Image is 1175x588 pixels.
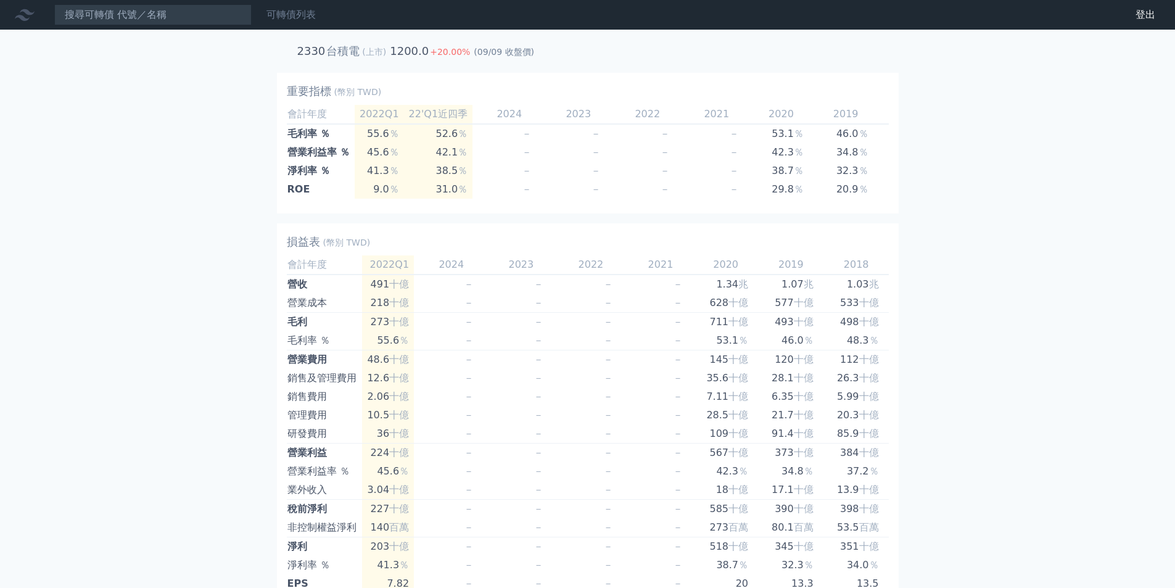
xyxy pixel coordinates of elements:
td: 會計年度 [287,105,355,124]
td: 2.06 [362,387,414,406]
span: ％ [399,559,409,571]
span: － [464,559,474,571]
span: － [603,447,613,458]
span: ％ [859,165,868,176]
span: － [603,540,613,552]
a: 登出 [1126,5,1165,25]
td: 41.3 [355,162,404,180]
td: 224 [362,444,414,463]
span: － [522,183,532,195]
td: 273 [693,518,758,537]
span: － [673,391,683,402]
td: 42.1 [404,143,473,162]
span: ％ [389,165,399,176]
span: － [673,540,683,552]
span: － [464,297,474,308]
td: 2024 [472,105,542,124]
span: 百萬 [389,521,409,533]
span: － [464,334,474,346]
td: 37.2 [823,462,889,481]
span: － [660,165,670,176]
span: － [603,334,613,346]
td: 20.9 [814,180,878,199]
span: 十億 [728,484,748,495]
span: － [464,391,474,402]
span: － [464,484,474,495]
td: 91.4 [758,424,823,444]
td: 218 [362,294,414,313]
span: 十億 [859,503,879,515]
span: 十億 [859,409,879,421]
td: 45.6 [362,462,414,481]
span: － [673,297,683,308]
span: (幣別 TWD) [334,86,382,98]
td: 營業費用 [287,350,362,370]
td: 17.1 [758,481,823,500]
span: － [673,334,683,346]
span: ％ [794,183,804,195]
span: ％ [458,146,468,158]
span: ％ [859,183,868,195]
span: ％ [794,146,804,158]
span: － [603,521,613,533]
h2: 台積電 [326,44,360,57]
span: － [464,540,474,552]
td: 28.1 [758,369,823,387]
td: 53.1 [693,331,758,350]
span: 十億 [389,278,409,290]
td: 46.0 [758,331,823,350]
td: 2018 [823,255,889,275]
span: 兆 [869,278,879,290]
span: － [660,128,670,139]
td: 20.3 [823,406,889,424]
span: 2022Q1 [360,108,399,120]
span: 十億 [859,372,879,384]
span: － [534,278,543,290]
span: ％ [458,183,468,195]
td: 28.5 [693,406,758,424]
td: 12.6 [362,369,414,387]
span: 22'Q1近四季 [409,108,468,120]
span: － [603,297,613,308]
span: － [522,165,532,176]
td: 120 [758,350,823,370]
td: 48.6 [362,350,414,370]
span: － [534,428,543,439]
span: 兆 [738,278,748,290]
td: 585 [693,500,758,519]
td: 1.03 [823,275,889,294]
span: ％ [859,146,868,158]
span: － [522,128,532,139]
span: － [534,372,543,384]
span: － [591,165,601,176]
td: 32.3 [758,556,823,574]
span: － [591,128,601,139]
span: ％ [794,165,804,176]
td: 營業利益 [287,444,362,463]
td: 53.5 [823,518,889,537]
td: 373 [758,444,823,463]
span: 十億 [389,409,409,421]
td: 21.9 [878,180,943,199]
td: 2024 [414,255,484,275]
td: 6.35 [758,387,823,406]
span: 十億 [794,372,814,384]
span: － [603,354,613,365]
span: ％ [389,183,399,195]
span: － [603,559,613,571]
span: 十億 [794,503,814,515]
span: － [603,278,613,290]
td: 112 [823,350,889,370]
td: 46.0 [814,124,878,143]
span: － [522,146,532,158]
span: 十億 [728,503,748,515]
span: － [673,354,683,365]
span: － [534,391,543,402]
td: 26.3 [823,369,889,387]
span: － [729,128,739,139]
span: － [591,183,601,195]
td: 711 [693,313,758,332]
td: 淨利 [287,537,362,557]
span: 十億 [794,540,814,552]
span: － [464,465,474,477]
